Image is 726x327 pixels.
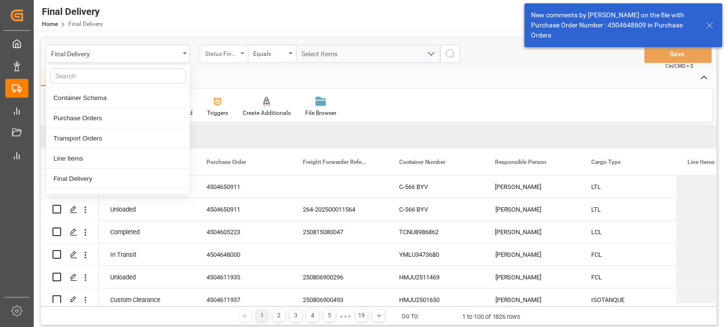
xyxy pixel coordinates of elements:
a: Home [42,21,58,27]
button: Save [645,45,712,63]
div: ● ● ● [340,313,351,320]
div: New comments by [PERSON_NAME] on the file with Purchase Order Number : 4504648609 in Purchase Orders [532,10,697,40]
div: [PERSON_NAME] [484,289,580,311]
div: 4504611937 [195,289,291,311]
button: search button [441,45,461,63]
span: Freight Forwarder Reference [303,159,367,165]
div: 2 [273,310,285,322]
div: Status Final Delivery [205,47,238,58]
div: ISOTANQUE [580,289,676,311]
div: Press SPACE to select this row. [41,221,99,243]
div: Purchase Orders [46,108,190,128]
div: 1 to 100 of 1826 rows [462,312,521,322]
div: 5 [324,310,336,322]
div: Press SPACE to select this row. [41,176,99,198]
div: TCNU8986862 [388,221,484,243]
div: Equals [253,47,286,58]
button: open menu [200,45,248,63]
button: close menu [46,45,190,63]
div: Home [41,70,74,86]
div: Press SPACE to select this row. [41,243,99,266]
div: Create Additionals [243,109,291,117]
div: Go To: [402,312,419,321]
div: Custom Clearance [110,289,183,311]
div: 4504650911 [195,176,291,198]
div: C-566 BYV [388,198,484,220]
div: [PERSON_NAME] [484,221,580,243]
div: Additionals [46,189,190,209]
span: Purchase Order [207,159,246,165]
div: LTL [580,198,676,220]
div: Triggers [207,109,228,117]
span: Ctrl/CMD + S [666,63,694,70]
div: 1 [256,310,268,322]
div: Press SPACE to select this row. [41,289,99,311]
div: 250815080047 [291,221,388,243]
div: HMJU2511469 [388,266,484,288]
div: FCL [580,266,676,288]
div: Line Items [46,149,190,169]
div: 4504611935 [195,266,291,288]
div: [PERSON_NAME] [484,243,580,265]
div: 3 [290,310,302,322]
div: Unloaded [110,266,183,289]
div: File Browser [305,109,337,117]
span: Container Number [399,159,446,165]
div: Final Delivery [51,47,180,59]
div: LTL [580,176,676,198]
div: Final Delivery [42,4,103,19]
div: FCL [580,243,676,265]
span: Cargo Type [592,159,621,165]
div: HMJU2501650 [388,289,484,311]
div: 4504605223 [195,221,291,243]
div: 250806900296 [291,266,388,288]
button: open menu [296,45,441,63]
div: [PERSON_NAME] [484,176,580,198]
div: Press SPACE to select this row. [41,266,99,289]
div: [PERSON_NAME] [484,266,580,288]
div: 4 [307,310,319,322]
div: [PERSON_NAME] [484,198,580,220]
input: Search [50,68,186,84]
div: Transport Orders [46,128,190,149]
div: Completed [110,221,183,243]
div: Final Delivery [46,169,190,189]
div: C-566 BYV [388,176,484,198]
button: open menu [248,45,296,63]
div: In Transit [110,244,183,266]
div: 4504648000 [195,243,291,265]
div: Press SPACE to select this row. [41,198,99,221]
div: 250806900493 [291,289,388,311]
div: YMLU3473680 [388,243,484,265]
div: 4504650911 [195,198,291,220]
div: Container Schema [46,88,190,108]
div: Unloaded [110,199,183,221]
div: 264-202500011564 [291,198,388,220]
span: Responsible Person [495,159,547,165]
span: Select Items [302,50,343,58]
div: 19 [356,310,368,322]
div: LCL [580,221,676,243]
